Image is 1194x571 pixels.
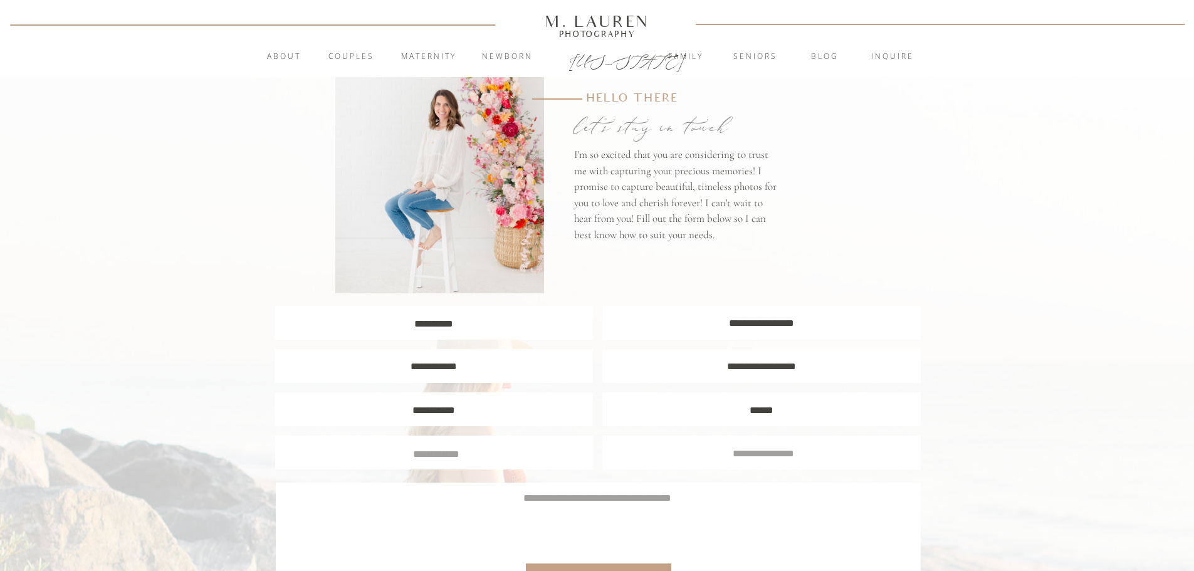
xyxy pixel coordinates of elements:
[474,51,542,63] a: Newborn
[318,51,385,63] a: Couples
[260,51,308,63] a: About
[652,51,720,63] a: Family
[569,51,626,66] a: [US_STATE]
[395,51,463,63] a: Maternity
[586,90,748,110] p: Hello there
[574,110,780,144] p: let's stay in touch
[508,14,687,28] a: M. Lauren
[859,51,926,63] a: inquire
[540,31,655,37] a: Photography
[721,51,789,63] a: Seniors
[574,147,780,253] p: I'm so excited that you are considering to trust me with capturing your precious memories! I prom...
[791,51,859,63] a: blog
